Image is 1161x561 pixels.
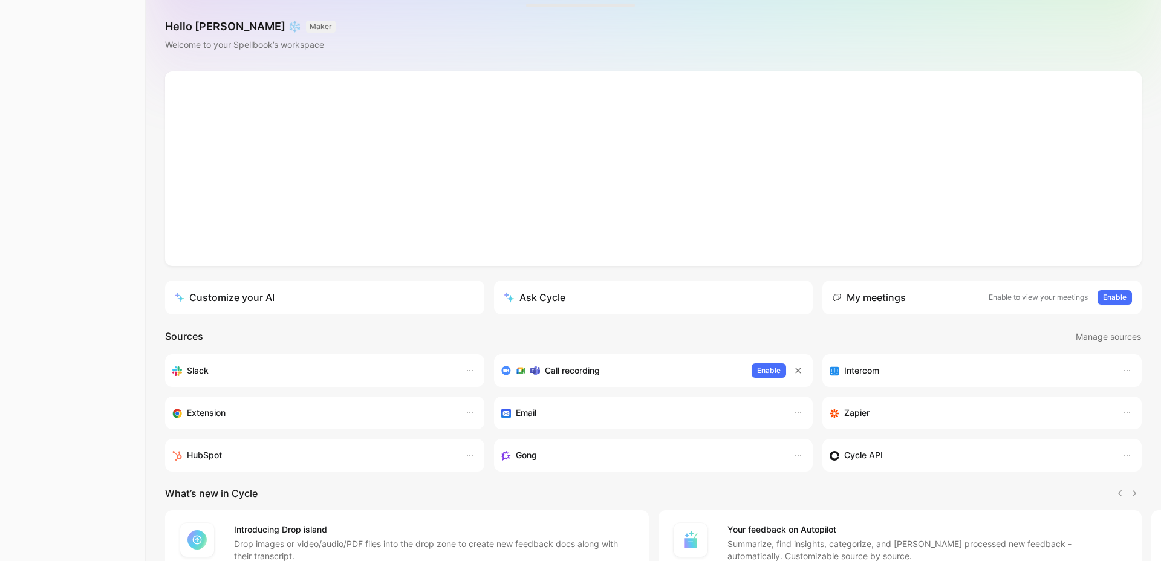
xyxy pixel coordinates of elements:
button: Enable [1098,290,1132,305]
h4: Your feedback on Autopilot [727,522,1128,537]
a: Customize your AI [165,280,484,314]
p: Enable to view your meetings [989,291,1088,303]
div: Forward emails to your feedback inbox [501,406,782,420]
div: Sync your customers, send feedback and get updates in Intercom [830,363,1110,378]
div: Welcome to your Spellbook’s workspace [165,37,336,52]
button: Manage sources [1075,329,1142,345]
button: Enable [752,363,786,378]
div: Customize your AI [175,290,275,305]
div: Record & transcribe meetings from Zoom, Meet & Teams. [501,363,743,378]
h3: Intercom [844,363,879,378]
h4: Introducing Drop island [234,522,634,537]
div: Ask Cycle [504,290,565,305]
h1: Hello [PERSON_NAME] ❄️ [165,19,336,34]
h3: HubSpot [187,448,222,462]
span: Enable [757,365,781,377]
h3: Slack [187,363,209,378]
h3: Gong [516,448,537,462]
h3: Call recording [545,363,600,378]
div: Capture feedback from thousands of sources with Zapier (survey results, recordings, sheets, etc). [830,406,1110,420]
div: Capture feedback from anywhere on the web [172,406,453,420]
div: Capture feedback from your incoming calls [501,448,782,462]
div: Sync customers & send feedback from custom sources. Get inspired by our favorite use case [830,448,1110,462]
span: Enable [1103,291,1127,303]
div: My meetings [832,290,906,305]
button: MAKER [306,21,336,33]
span: Manage sources [1076,329,1141,344]
h3: Zapier [844,406,870,420]
h3: Extension [187,406,226,420]
button: Ask Cycle [494,280,813,314]
h2: What’s new in Cycle [165,486,258,501]
h3: Cycle API [844,448,883,462]
div: Sync your customers, send feedback and get updates in Slack [172,363,453,378]
h3: Email [516,406,536,420]
h2: Sources [165,329,203,345]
